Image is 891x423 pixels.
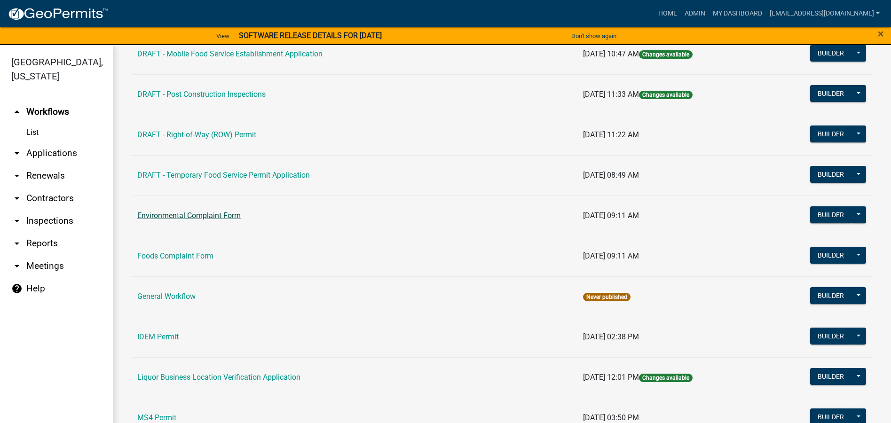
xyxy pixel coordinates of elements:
i: arrow_drop_down [11,238,23,249]
a: MS4 Permit [137,413,176,422]
button: Builder [810,166,852,183]
a: Admin [681,5,709,23]
button: Builder [810,328,852,345]
i: arrow_drop_down [11,148,23,159]
a: Liquor Business Location Verification Application [137,373,300,382]
i: arrow_drop_down [11,170,23,181]
span: [DATE] 09:11 AM [583,211,639,220]
span: [DATE] 02:38 PM [583,332,639,341]
span: [DATE] 03:50 PM [583,413,639,422]
a: View [213,28,233,44]
a: Environmental Complaint Form [137,211,241,220]
span: Changes available [639,91,693,99]
button: Builder [810,85,852,102]
i: arrow_drop_down [11,260,23,272]
i: arrow_drop_down [11,215,23,227]
span: [DATE] 11:33 AM [583,90,639,99]
i: arrow_drop_up [11,106,23,117]
span: [DATE] 12:01 PM [583,373,639,382]
span: Changes available [639,374,693,382]
button: Don't show again [568,28,620,44]
span: [DATE] 10:47 AM [583,49,639,58]
button: Builder [810,125,852,142]
a: DRAFT - Mobile Food Service Establishment Application [137,49,323,58]
a: Home [654,5,681,23]
i: arrow_drop_down [11,193,23,204]
span: × [878,27,884,40]
button: Builder [810,287,852,304]
span: Changes available [639,50,693,59]
button: Close [878,28,884,39]
button: Builder [810,247,852,264]
a: My Dashboard [709,5,766,23]
a: DRAFT - Temporary Food Service Permit Application [137,171,310,180]
span: [DATE] 11:22 AM [583,130,639,139]
a: Foods Complaint Form [137,251,213,260]
a: DRAFT - Right-of-Way (ROW) Permit [137,130,256,139]
button: Builder [810,45,852,62]
span: [DATE] 08:49 AM [583,171,639,180]
button: Builder [810,206,852,223]
a: IDEM Permit [137,332,179,341]
a: DRAFT - Post Construction Inspections [137,90,266,99]
span: Never published [583,293,631,301]
i: help [11,283,23,294]
span: [DATE] 09:11 AM [583,251,639,260]
a: General Workflow [137,292,196,301]
a: [EMAIL_ADDRESS][DOMAIN_NAME] [766,5,883,23]
strong: SOFTWARE RELEASE DETAILS FOR [DATE] [239,31,382,40]
button: Builder [810,368,852,385]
